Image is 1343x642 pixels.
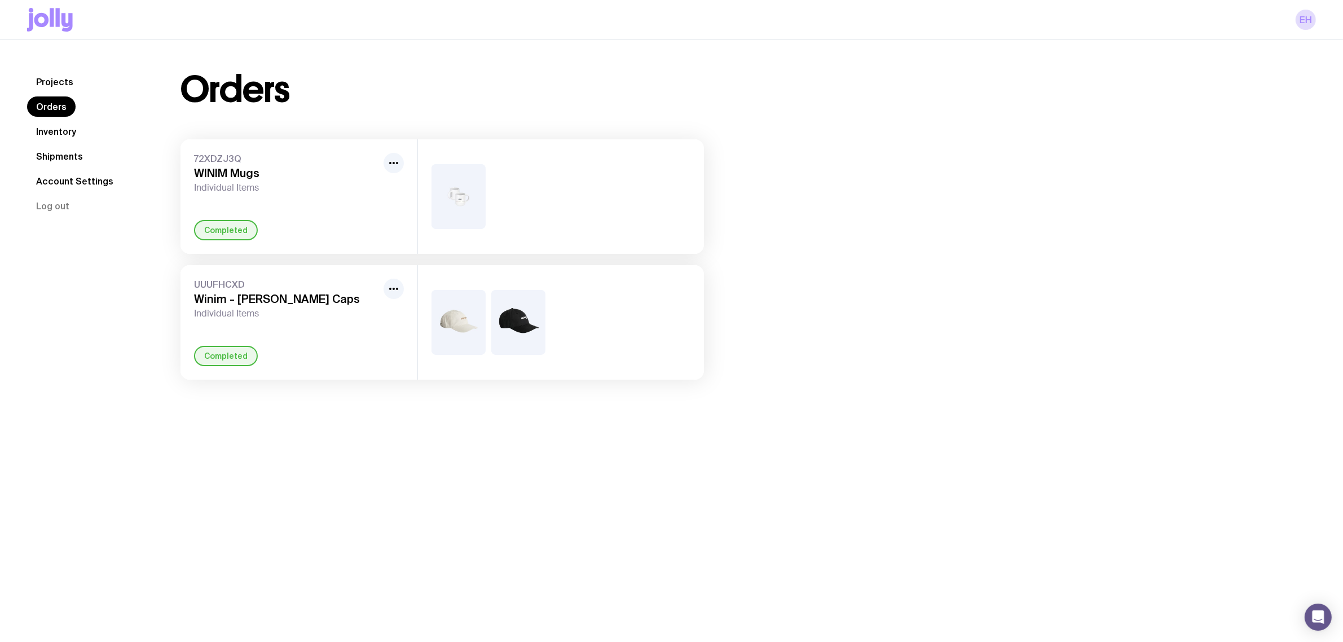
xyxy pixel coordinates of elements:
span: UUUFHCXD [194,279,379,290]
span: 72XDZJ3Q [194,153,379,164]
h1: Orders [180,72,289,108]
a: Projects [27,72,82,92]
a: EH [1296,10,1316,30]
span: Individual Items [194,308,379,319]
a: Account Settings [27,171,122,191]
button: Log out [27,196,78,216]
h3: Winim - [PERSON_NAME] Caps [194,292,379,306]
div: Open Intercom Messenger [1305,604,1332,631]
span: Individual Items [194,182,379,194]
div: Completed [194,220,258,240]
div: Completed [194,346,258,366]
a: Orders [27,96,76,117]
a: Inventory [27,121,85,142]
a: Shipments [27,146,92,166]
h3: WINIM Mugs [194,166,379,180]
